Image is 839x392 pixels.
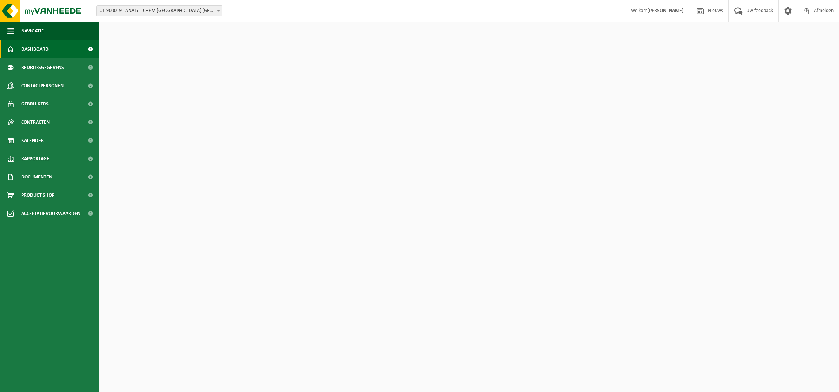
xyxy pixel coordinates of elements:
span: Gebruikers [21,95,49,113]
span: Rapportage [21,150,49,168]
span: Acceptatievoorwaarden [21,204,80,223]
span: Product Shop [21,186,54,204]
span: Navigatie [21,22,44,40]
span: Kalender [21,131,44,150]
span: 01-900019 - ANALYTICHEM BELGIUM NV - ZEDELGEM [97,6,222,16]
strong: [PERSON_NAME] [647,8,684,14]
span: Contactpersonen [21,77,64,95]
span: Dashboard [21,40,49,58]
span: Bedrijfsgegevens [21,58,64,77]
span: 01-900019 - ANALYTICHEM BELGIUM NV - ZEDELGEM [96,5,222,16]
span: Contracten [21,113,50,131]
span: Documenten [21,168,52,186]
